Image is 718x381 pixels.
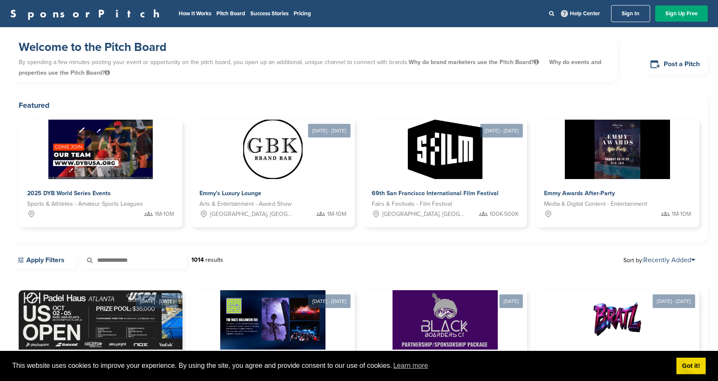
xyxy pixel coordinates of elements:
a: Recently Added [643,256,695,264]
a: learn more about cookies [392,359,429,372]
a: Sign In [611,5,650,22]
iframe: Button to launch messaging window [684,347,711,374]
h1: Welcome to the Pitch Board [19,39,609,55]
a: Sponsorpitch & 2025 DYB World Series Events Sports & Athletes - Amateur Sports Leagues 1M-10M [19,120,182,227]
a: Sponsorpitch & Emmy Awards After-Party Media & Digital Content - Entertainment 1M-10M [536,120,699,227]
img: Sponsorpitch & [393,290,498,350]
span: 1M-10M [155,210,174,219]
span: 100K-500K [490,210,519,219]
span: [GEOGRAPHIC_DATA], [GEOGRAPHIC_DATA] [210,210,295,219]
span: Fairs & Festivals - Film Festival [372,199,452,209]
strong: 1014 [191,256,204,263]
span: Media & Digital Content - Entertainment [544,199,647,209]
a: Apply Filters [10,251,77,269]
a: Pitch Board [216,10,245,17]
h2: Featured [19,99,699,111]
p: By spending a few minutes posting your event or opportunity on the pitch board, you open up an ad... [19,55,609,80]
span: [GEOGRAPHIC_DATA], [GEOGRAPHIC_DATA] [382,210,467,219]
div: [DATE] [499,294,523,308]
img: Sponsorpitch & [565,120,670,179]
a: Pricing [294,10,311,17]
span: 1M-10M [327,210,346,219]
a: Help Center [559,8,602,19]
div: [DATE] - [DATE] [653,294,695,308]
span: Emmy Awards After-Party [544,190,615,197]
img: Sponsorpitch & [588,290,647,350]
span: Why do brand marketers use the Pitch Board? [409,59,541,66]
img: Sponsorpitch & [19,290,241,350]
a: [DATE] - [DATE] Sponsorpitch & Emmy's Luxury Lounge Arts & Entertainment - Award Show [GEOGRAPHIC... [191,106,355,227]
img: Sponsorpitch & [243,120,303,179]
a: Sign Up Free [655,6,708,22]
img: Sponsorpitch & [408,120,482,179]
div: [DATE] - [DATE] [308,124,351,137]
span: Arts & Entertainment - Award Show [199,199,292,209]
div: [DATE] - [DATE] [136,294,178,308]
div: [DATE] - [DATE] [308,294,351,308]
span: Sort by: [623,257,695,263]
img: Sponsorpitch & [220,290,326,350]
span: 69th San Francisco International Film Festival [372,190,499,197]
img: Sponsorpitch & [48,120,153,179]
span: This website uses cookies to improve your experience. By using the site, you agree and provide co... [12,359,670,372]
span: Emmy's Luxury Lounge [199,190,261,197]
a: [DATE] - [DATE] Sponsorpitch & 69th San Francisco International Film Festival Fairs & Festivals -... [363,106,527,227]
span: 1M-10M [672,210,691,219]
a: Success Stories [250,10,289,17]
a: dismiss cookie message [676,358,706,375]
span: Sports & Athletes - Amateur Sports Leagues [27,199,143,209]
a: Post a Pitch [643,54,708,75]
a: SponsorPitch [10,8,165,19]
span: 2025 DYB World Series Events [27,190,111,197]
div: [DATE] - [DATE] [480,124,523,137]
a: How It Works [179,10,211,17]
span: results [205,256,223,263]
